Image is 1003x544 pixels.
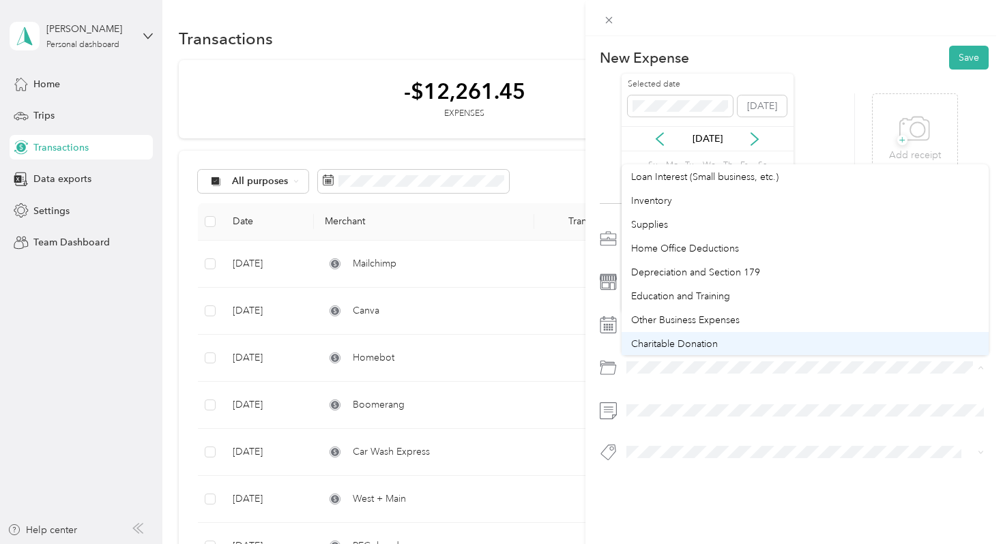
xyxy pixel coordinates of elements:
[683,156,696,175] div: Tu
[949,46,989,70] button: Save
[631,314,740,326] span: Other Business Expenses
[631,195,672,207] span: Inventory
[663,156,678,175] div: Mo
[646,156,659,175] div: Su
[897,135,907,145] span: +
[756,156,769,175] div: Sa
[631,171,779,183] span: Loan Interest (Small business, etc.)
[679,132,736,146] p: [DATE]
[631,338,718,350] span: Charitable Donation
[631,290,730,302] span: Education and Training
[600,48,689,67] p: New Expense
[738,156,751,175] div: Fr
[628,78,733,91] label: Selected date
[701,156,716,175] div: We
[631,267,760,278] span: Depreciation and Section 179
[631,243,739,254] span: Home Office Deductions
[631,219,668,230] span: Supplies
[889,148,941,163] p: Add receipt
[738,95,787,117] button: [DATE]
[927,468,1003,544] iframe: Everlance-gr Chat Button Frame
[721,156,733,175] div: Th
